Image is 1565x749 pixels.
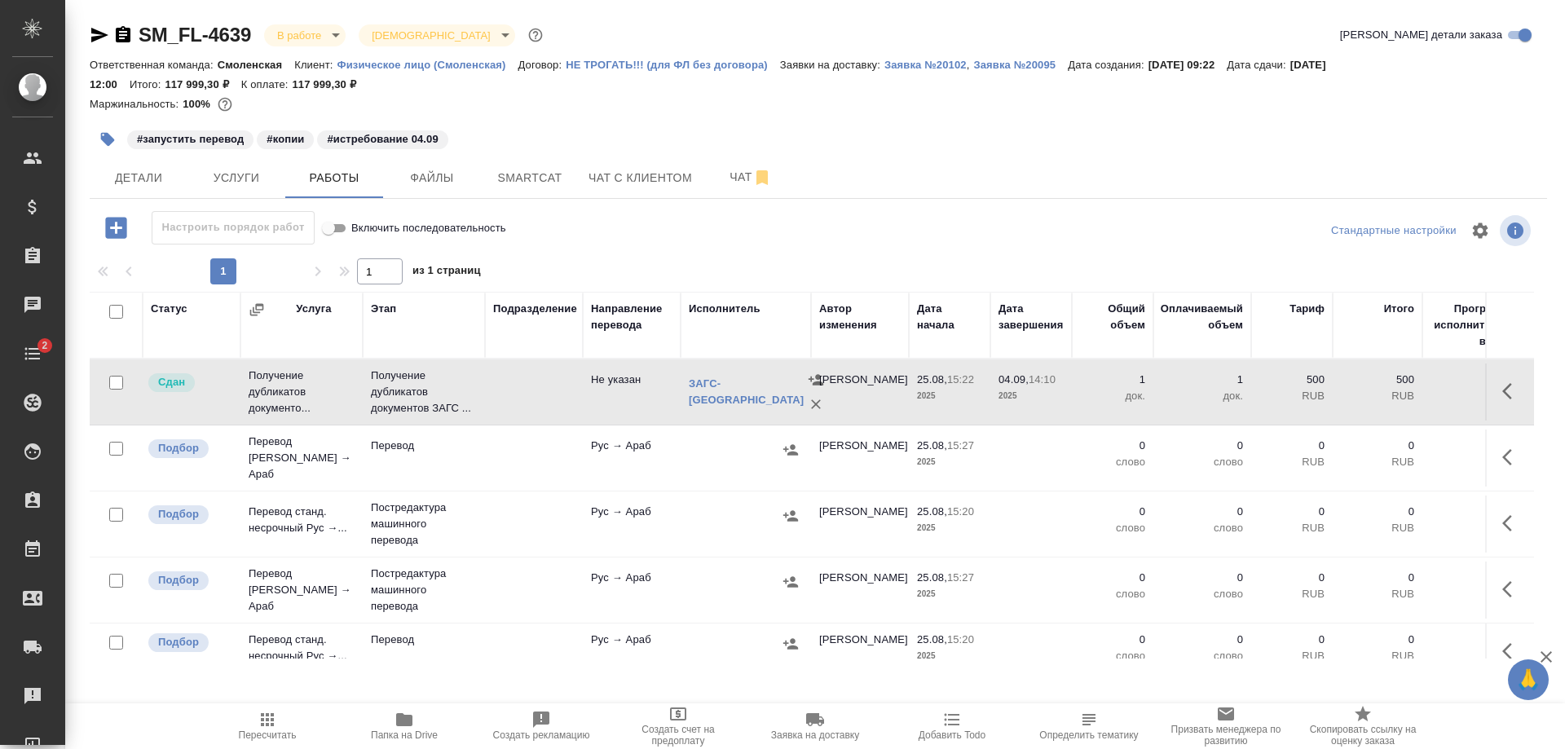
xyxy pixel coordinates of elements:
[778,504,803,528] button: Назначить
[1148,59,1228,71] p: [DATE] 09:22
[804,368,828,392] button: Назначить
[1341,438,1414,454] p: 0
[137,131,244,148] p: #запустить перевод
[1431,301,1504,350] div: Прогресс исполнителя в SC
[1259,570,1325,586] p: 0
[371,729,438,741] span: Папка на Drive
[1259,454,1325,470] p: RUB
[583,430,681,487] td: Рус → Араб
[589,168,692,188] span: Чат с клиентом
[371,632,477,648] p: Перевод
[1080,301,1145,333] div: Общий объем
[566,57,780,71] a: НЕ ТРОГАТЬ!!! (для ФЛ без договора)
[393,168,471,188] span: Файлы
[241,78,293,90] p: К оплате:
[583,623,681,681] td: Рус → Араб
[947,571,974,584] p: 15:27
[139,24,251,46] a: SM_FL-4639
[525,24,546,46] button: Доп статусы указывают на важность/срочность заказа
[1492,372,1532,411] button: Здесь прячутся важные кнопки
[747,703,884,749] button: Заявка на доставку
[165,78,240,90] p: 117 999,30 ₽
[1080,570,1145,586] p: 0
[292,78,368,90] p: 117 999,30 ₽
[1080,520,1145,536] p: слово
[947,373,974,386] p: 15:22
[147,570,232,592] div: Можно подбирать исполнителей
[359,24,514,46] div: В работе
[771,729,859,741] span: Заявка на доставку
[1341,570,1414,586] p: 0
[158,374,185,390] p: Сдан
[999,388,1064,404] p: 2025
[1068,59,1148,71] p: Дата создания:
[214,94,236,115] button: 0.00 RUB;
[371,500,477,549] p: Постредактура машинного перевода
[239,729,297,741] span: Пересчитать
[493,729,590,741] span: Создать рекламацию
[1294,703,1431,749] button: Скопировать ссылку на оценку заказа
[884,703,1021,749] button: Добавить Todo
[197,168,276,188] span: Услуги
[1162,632,1243,648] p: 0
[32,337,57,354] span: 2
[1340,27,1502,43] span: [PERSON_NAME] детали заказа
[240,557,363,623] td: Перевод [PERSON_NAME] → Араб
[1162,388,1243,404] p: док.
[1492,570,1532,609] button: Здесь прячутся важные кнопки
[130,78,165,90] p: Итого:
[947,505,974,518] p: 15:20
[147,372,232,394] div: Менеджер проверил работу исполнителя, передает ее на следующий этап
[947,633,974,645] p: 15:20
[811,430,909,487] td: [PERSON_NAME]
[1341,372,1414,388] p: 500
[610,703,747,749] button: Создать счет на предоплату
[1259,388,1325,404] p: RUB
[1080,388,1145,404] p: док.
[583,363,681,421] td: Не указан
[917,633,947,645] p: 25.08,
[1341,454,1414,470] p: RUB
[999,301,1064,333] div: Дата завершения
[884,59,967,71] p: Заявка №20102
[371,301,396,317] div: Этап
[1341,586,1414,602] p: RUB
[1259,438,1325,454] p: 0
[819,301,901,333] div: Автор изменения
[917,505,947,518] p: 25.08,
[1461,211,1500,250] span: Настроить таблицу
[240,623,363,681] td: Перевод станд. несрочный Рус →...
[1080,372,1145,388] p: 1
[147,632,232,654] div: Можно подбирать исполнителей
[240,425,363,491] td: Перевод [PERSON_NAME] → Араб
[327,131,438,148] p: #истребование 04.09
[1021,703,1157,749] button: Определить тематику
[1162,520,1243,536] p: слово
[94,211,139,245] button: Добавить работу
[917,648,982,664] p: 2025
[778,438,803,462] button: Назначить
[4,333,61,374] a: 2
[199,703,336,749] button: Пересчитать
[151,301,187,317] div: Статус
[272,29,326,42] button: В работе
[1162,570,1243,586] p: 0
[1327,218,1461,244] div: split button
[1289,301,1325,317] div: Тариф
[917,388,982,404] p: 2025
[712,167,790,187] span: Чат
[1080,648,1145,664] p: слово
[689,301,760,317] div: Исполнитель
[158,440,199,456] p: Подбор
[90,59,218,71] p: Ответственная команда:
[1162,454,1243,470] p: слово
[1259,372,1325,388] p: 500
[412,261,481,284] span: из 1 страниц
[917,301,982,333] div: Дата начала
[967,59,974,71] p: ,
[90,121,126,157] button: Добавить тэг
[999,373,1029,386] p: 04.09,
[1080,438,1145,454] p: 0
[919,729,985,741] span: Добавить Todo
[1514,663,1542,697] span: 🙏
